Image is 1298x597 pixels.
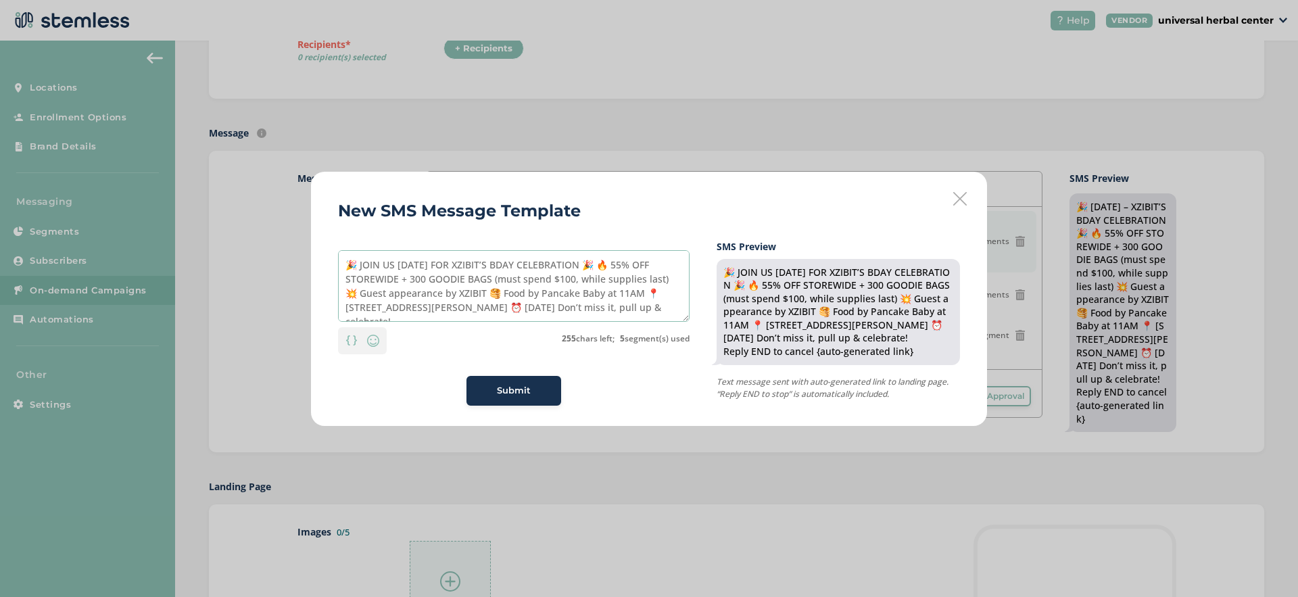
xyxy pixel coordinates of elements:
[562,333,615,345] label: chars left;
[723,266,953,358] div: 🎉 JOIN US [DATE] FOR XZIBIT’S BDAY CELEBRATION 🎉 🔥 55% OFF STOREWIDE + 300 GOODIE BAGS (must spen...
[338,199,581,223] h2: New SMS Message Template
[1230,532,1298,597] iframe: Chat Widget
[717,376,960,400] p: Text message sent with auto-generated link to landing page. “Reply END to stop” is automatically ...
[562,333,576,344] strong: 255
[466,376,561,406] button: Submit
[346,335,357,345] img: icon-brackets-fa390dc5.svg
[365,333,381,349] img: icon-smiley-d6edb5a7.svg
[620,333,690,345] label: segment(s) used
[497,384,531,398] span: Submit
[717,239,960,254] label: SMS Preview
[620,333,625,344] strong: 5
